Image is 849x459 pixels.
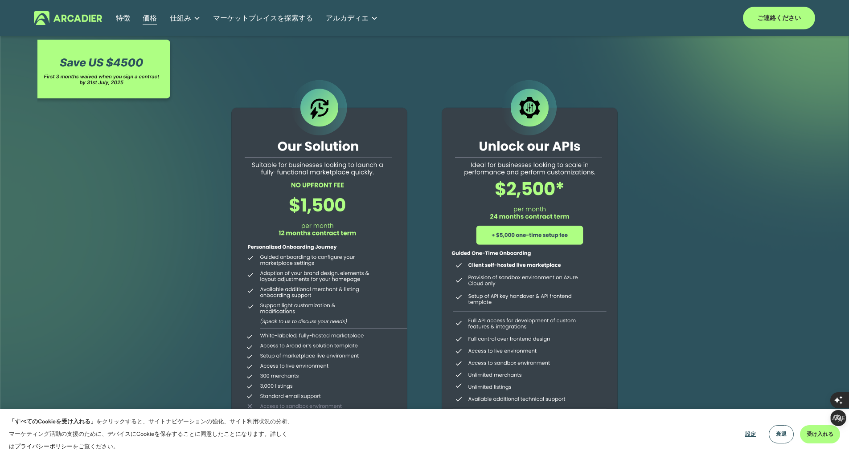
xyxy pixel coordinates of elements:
[15,443,73,450] a: プライバシーポリシー
[34,11,102,25] img: アルカディエ
[213,11,313,25] a: マーケットプレイスを探索する
[326,11,378,25] a: フォルダドロップダウン
[769,425,794,443] button: 衰退
[213,13,313,23] font: マーケットプレイスを探索する
[143,11,157,25] a: 価格
[170,11,201,25] a: フォルダドロップダウン
[143,13,157,23] font: 価格
[738,425,763,443] button: 設定
[73,443,119,450] font: をご覧ください。
[9,418,96,425] font: 「すべてのCookieを受け入れる」
[807,431,833,438] font: 受け入れる
[800,425,840,443] button: 受け入れる
[96,418,143,425] font: をクリックすると
[757,14,801,22] font: ご連絡ください
[116,13,130,23] font: 特徴
[9,418,293,438] font: 、サイトナビゲーションの強化、サイト利用状況の分析、マーケティング活動の支援のために、デバイスにCookieを保存することに同意したことになります。
[743,7,815,29] a: ご連絡ください
[116,11,130,25] a: 特徴
[776,431,787,438] font: 衰退
[170,13,191,23] font: 仕組み
[326,13,369,23] font: アルカディエ
[745,431,756,438] font: 設定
